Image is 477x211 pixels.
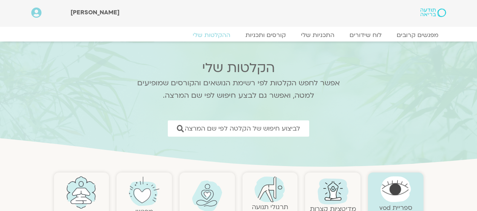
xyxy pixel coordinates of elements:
[127,60,350,75] h2: הקלטות שלי
[31,31,446,39] nav: Menu
[389,31,446,39] a: מפגשים קרובים
[185,125,300,132] span: לביצוע חיפוש של הקלטה לפי שם המרצה
[185,31,238,39] a: ההקלטות שלי
[342,31,389,39] a: לוח שידורים
[238,31,293,39] a: קורסים ותכניות
[293,31,342,39] a: התכניות שלי
[127,77,350,102] p: אפשר לחפש הקלטות לפי רשימת הנושאים והקורסים שמופיעים למטה, ואפשר גם לבצע חיפוש לפי שם המרצה.
[168,120,309,137] a: לביצוע חיפוש של הקלטה לפי שם המרצה
[71,8,120,17] span: [PERSON_NAME]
